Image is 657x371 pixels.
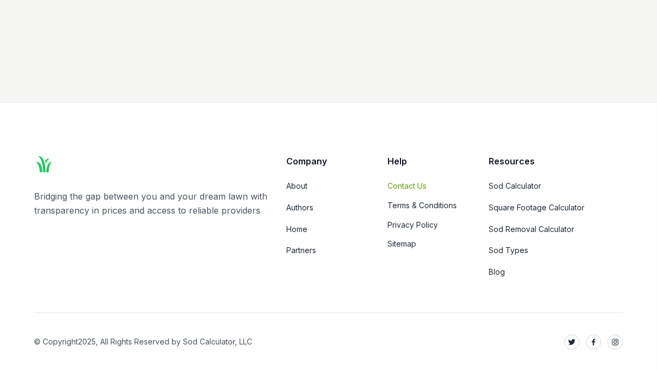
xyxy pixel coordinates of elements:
[387,181,471,191] a: Contact Us
[489,202,623,213] a: Square Footage Calculator
[287,202,371,213] a: Authors
[34,337,252,348] p: © Copyright 2025 , All Rights Reserved by Sod Calculator, LLC
[34,189,270,217] p: Bridging the gap between you and your dream lawn with transparency in prices and access to reliab...
[287,224,371,235] a: Home
[489,224,623,235] a: Sod Removal Calculator
[387,220,471,230] a: Privacy Policy
[489,181,623,191] a: Sod Calculator
[489,246,623,256] a: Sod Types
[387,239,471,250] a: Sitemap
[387,200,471,211] a: Terms & Conditions
[287,246,371,256] a: Partners
[489,267,623,278] a: Blog
[287,181,371,191] a: About
[287,155,371,168] p: Company
[387,155,471,168] p: Help
[489,155,623,168] p: Resources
